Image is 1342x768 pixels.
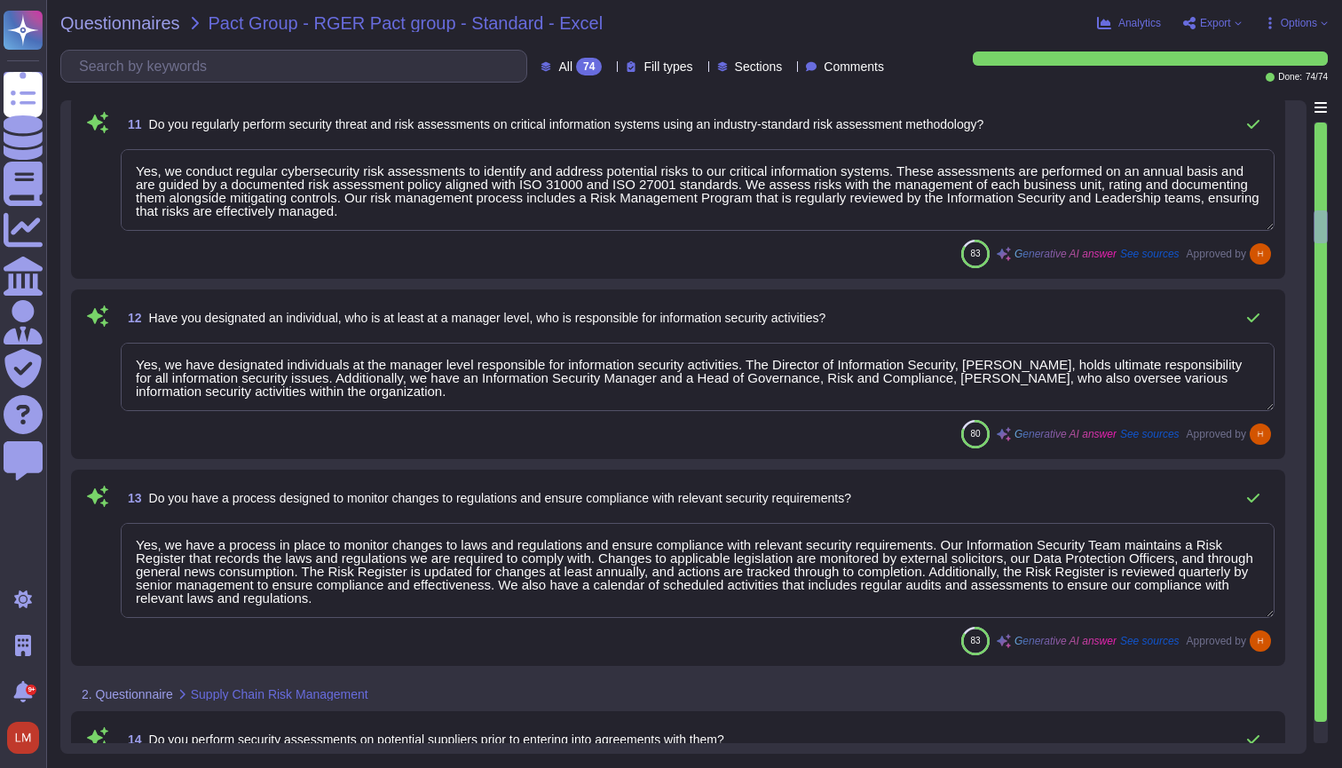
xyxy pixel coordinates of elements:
[60,14,180,32] span: Questionnaires
[149,732,724,747] span: Do you perform security assessments on potential suppliers prior to entering into agreements with...
[149,117,984,131] span: Do you regularly perform security threat and risk assessments on critical information systems usi...
[1250,243,1271,265] img: user
[191,688,368,701] span: Supply Chain Risk Management
[558,60,572,73] span: All
[4,718,51,757] button: user
[643,60,692,73] span: Fill types
[121,343,1275,411] textarea: Yes, we have designated individuals at the manager level responsible for information security act...
[1200,18,1231,28] span: Export
[1014,429,1117,439] span: Generative AI answer
[1250,424,1271,445] img: user
[970,249,980,258] span: 83
[576,58,602,75] div: 74
[1014,249,1117,259] span: Generative AI answer
[7,722,39,754] img: user
[209,14,604,32] span: Pact Group - RGER Pact group - Standard - Excel
[121,149,1275,231] textarea: Yes, we conduct regular cybersecurity risk assessments to identify and address potential risks to...
[82,688,173,701] span: 2. Questionnaire
[735,60,783,73] span: Sections
[121,118,142,131] span: 11
[824,60,884,73] span: Comments
[1118,18,1161,28] span: Analytics
[1187,429,1246,439] span: Approved by
[149,491,851,505] span: Do you have a process designed to monitor changes to regulations and ensure compliance with relev...
[1120,636,1180,646] span: See sources
[1187,636,1246,646] span: Approved by
[1306,73,1328,82] span: 74 / 74
[121,492,142,504] span: 13
[1187,249,1246,259] span: Approved by
[1281,18,1317,28] span: Options
[1278,73,1302,82] span: Done:
[1250,630,1271,652] img: user
[970,429,980,439] span: 80
[121,523,1275,618] textarea: Yes, we have a process in place to monitor changes to laws and regulations and ensure compliance ...
[970,636,980,645] span: 83
[26,685,36,695] div: 9+
[1097,16,1161,30] button: Analytics
[1120,249,1180,259] span: See sources
[1120,429,1180,439] span: See sources
[121,733,142,746] span: 14
[149,311,826,325] span: Have you designated an individual, who is at least at a manager level, who is responsible for inf...
[1014,636,1117,646] span: Generative AI answer
[121,312,142,324] span: 12
[70,51,526,82] input: Search by keywords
